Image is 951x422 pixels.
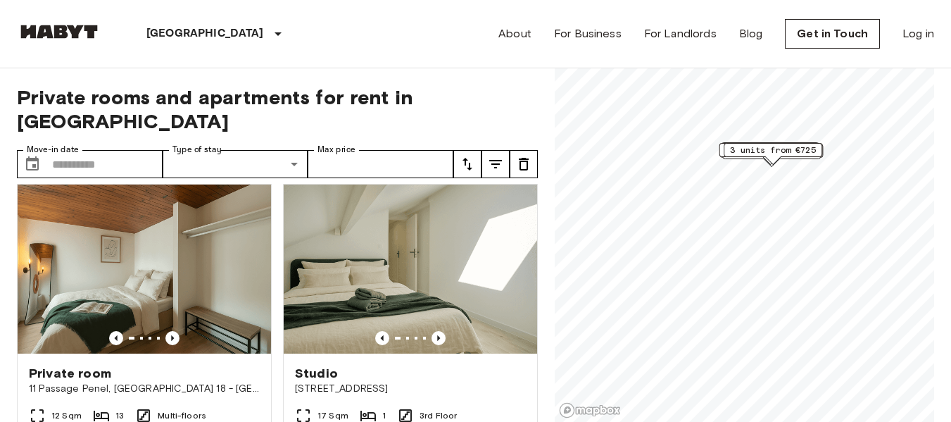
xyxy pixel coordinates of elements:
div: Map marker [720,144,824,166]
span: 17 Sqm [317,409,348,422]
img: Habyt [17,25,101,39]
div: Map marker [721,142,819,164]
p: [GEOGRAPHIC_DATA] [146,25,264,42]
button: tune [453,150,481,178]
span: Studio [295,365,338,382]
a: About [498,25,531,42]
span: Multi-floors [158,409,206,422]
button: Choose date [18,150,46,178]
a: Log in [902,25,934,42]
span: Private room [29,365,111,382]
label: Max price [317,144,355,156]
div: Map marker [719,143,823,165]
button: Previous image [109,331,123,345]
a: Blog [739,25,763,42]
a: Mapbox logo [559,402,621,418]
button: Previous image [432,331,446,345]
a: Get in Touch [785,19,880,49]
span: 11 Passage Penel, [GEOGRAPHIC_DATA] 18 - [GEOGRAPHIC_DATA] [29,382,260,396]
span: [STREET_ADDRESS] [295,382,526,396]
span: 12 Sqm [51,409,82,422]
span: 3 units from €725 [730,144,816,156]
div: Map marker [724,143,822,165]
button: tune [481,150,510,178]
label: Move-in date [27,144,79,156]
span: 1 [382,409,386,422]
img: Marketing picture of unit FR-18-010-019-001 [284,185,537,354]
span: Private rooms and apartments for rent in [GEOGRAPHIC_DATA] [17,85,538,133]
button: Previous image [375,331,389,345]
button: Previous image [165,331,180,345]
span: 13 [115,409,124,422]
label: Type of stay [172,144,222,156]
img: Marketing picture of unit FR-18-011-001-012 [18,185,271,354]
a: For Landlords [644,25,717,42]
button: tune [510,150,538,178]
a: For Business [554,25,622,42]
span: 3rd Floor [420,409,457,422]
